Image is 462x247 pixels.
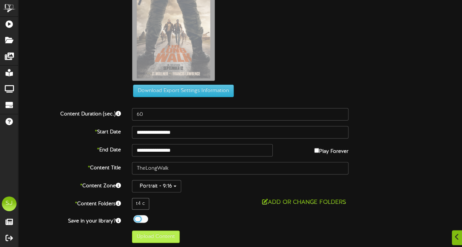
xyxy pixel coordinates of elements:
label: Content Title [13,162,126,172]
div: SJ [2,196,17,211]
label: End Date [13,144,126,154]
label: Content Folders [13,198,126,208]
input: Play Forever [314,148,319,153]
button: Add or Change Folders [260,198,348,207]
button: Download Export Settings Information [133,85,234,97]
label: Content Duration (sec.) [13,108,126,118]
input: Title of this Content [132,162,348,174]
label: Save in your library? [13,215,126,225]
a: Download Export Settings Information [129,88,234,94]
label: Content Zone [13,180,126,190]
button: Upload Content [132,231,180,243]
button: Portrait - 9:16 [132,180,181,192]
div: t4 c [132,198,149,210]
label: Start Date [13,126,126,136]
label: Play Forever [314,144,348,155]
